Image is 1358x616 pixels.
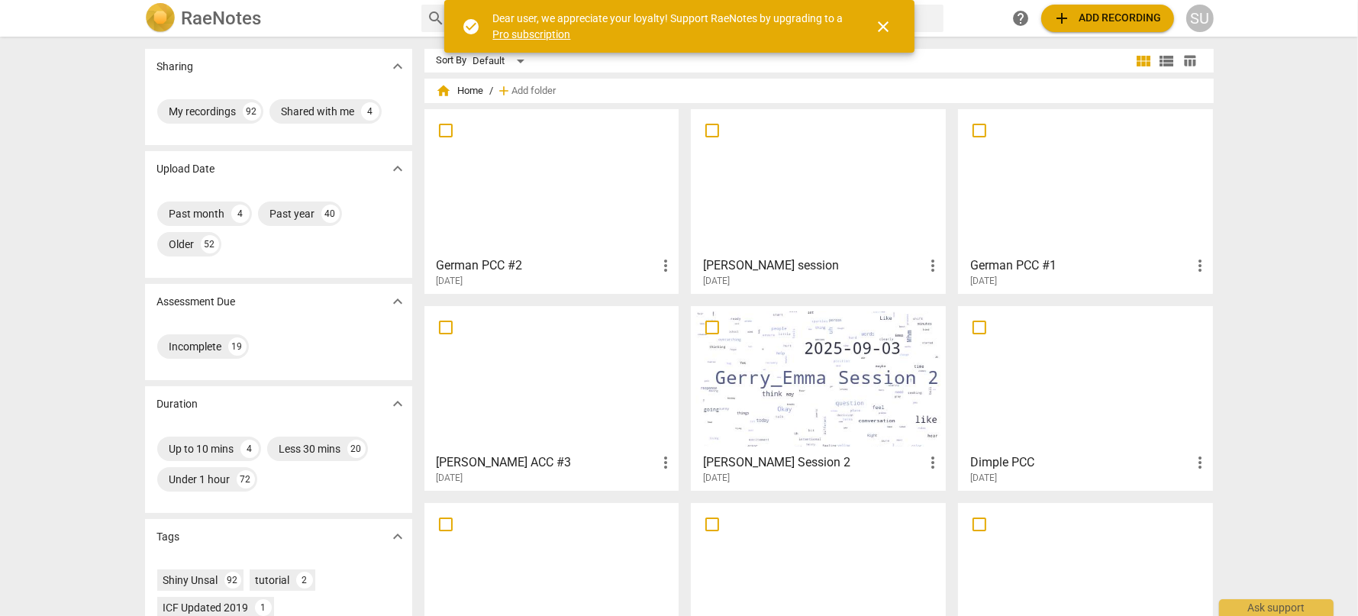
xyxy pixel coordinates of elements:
[157,161,215,177] p: Upload Date
[169,104,237,119] div: My recordings
[437,55,467,66] div: Sort By
[1182,53,1197,68] span: table_chart
[866,8,902,45] button: Close
[389,395,407,413] span: expand_more
[169,339,222,354] div: Incomplete
[924,256,942,275] span: more_vert
[169,441,234,456] div: Up to 10 mins
[145,3,409,34] a: LogoRaeNotes
[1158,52,1176,70] span: view_list
[243,102,261,121] div: 92
[240,440,259,458] div: 4
[228,337,247,356] div: 19
[1008,5,1035,32] a: Help
[386,525,409,548] button: Show more
[157,59,194,75] p: Sharing
[430,114,674,287] a: German PCC #2[DATE]
[1179,50,1202,73] button: Table view
[963,114,1208,287] a: German PCC #1[DATE]
[1186,5,1214,32] button: SU
[430,311,674,484] a: [PERSON_NAME] ACC #3[DATE]
[1135,52,1153,70] span: view_module
[437,453,657,472] h3: Gerry ACC #3
[493,11,847,42] div: Dear user, we appreciate your loyalty! Support RaeNotes by upgrading to a
[386,157,409,180] button: Show more
[1191,256,1209,275] span: more_vert
[437,83,484,98] span: Home
[270,206,315,221] div: Past year
[389,527,407,546] span: expand_more
[1133,50,1156,73] button: Tile view
[1053,9,1162,27] span: Add recording
[321,205,340,223] div: 40
[182,8,262,29] h2: RaeNotes
[296,572,313,589] div: 2
[163,572,218,588] div: Shiny Unsal
[282,104,355,119] div: Shared with me
[157,294,236,310] p: Assessment Due
[696,114,940,287] a: [PERSON_NAME] session[DATE]
[1219,599,1334,616] div: Ask support
[163,600,249,615] div: ICF Updated 2019
[427,9,446,27] span: search
[703,275,730,288] span: [DATE]
[437,83,452,98] span: home
[970,472,997,485] span: [DATE]
[970,453,1191,472] h3: Dimple PCC
[201,235,219,253] div: 52
[361,102,379,121] div: 4
[437,256,657,275] h3: German PCC #2
[389,160,407,178] span: expand_more
[347,440,366,458] div: 20
[145,3,176,34] img: Logo
[231,205,250,223] div: 4
[437,472,463,485] span: [DATE]
[703,472,730,485] span: [DATE]
[169,472,231,487] div: Under 1 hour
[696,311,940,484] a: [PERSON_NAME] Session 2[DATE]
[1053,9,1072,27] span: add
[1041,5,1174,32] button: Upload
[256,572,290,588] div: tutorial
[656,256,675,275] span: more_vert
[437,275,463,288] span: [DATE]
[490,85,494,97] span: /
[169,206,225,221] div: Past month
[224,572,241,589] div: 92
[157,529,180,545] p: Tags
[970,275,997,288] span: [DATE]
[389,292,407,311] span: expand_more
[237,470,255,489] div: 72
[703,256,924,275] h3: Shehnaz session
[386,290,409,313] button: Show more
[703,453,924,472] h3: Gerry_Emma Session 2
[924,453,942,472] span: more_vert
[169,237,195,252] div: Older
[463,18,481,36] span: check_circle
[875,18,893,36] span: close
[279,441,341,456] div: Less 30 mins
[512,85,556,97] span: Add folder
[157,396,198,412] p: Duration
[1156,50,1179,73] button: List view
[1012,9,1031,27] span: help
[656,453,675,472] span: more_vert
[1191,453,1209,472] span: more_vert
[386,392,409,415] button: Show more
[963,311,1208,484] a: Dimple PCC[DATE]
[386,55,409,78] button: Show more
[970,256,1191,275] h3: German PCC #1
[255,599,272,616] div: 1
[389,57,407,76] span: expand_more
[497,83,512,98] span: add
[493,28,571,40] a: Pro subscription
[473,49,530,73] div: Default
